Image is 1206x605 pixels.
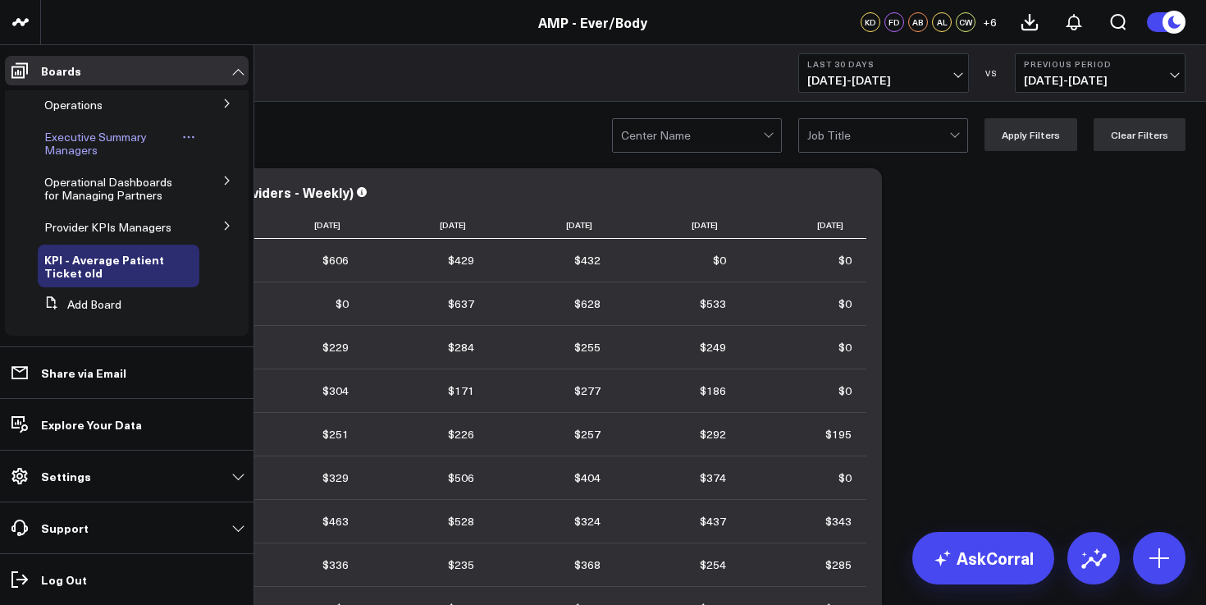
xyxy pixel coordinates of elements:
[1015,53,1185,93] button: Previous Period[DATE]-[DATE]
[700,339,726,355] div: $249
[574,470,601,486] div: $404
[44,174,172,203] span: Operational Dashboards for Managing Partners
[984,118,1077,151] button: Apply Filters
[700,296,726,312] div: $533
[336,296,349,312] div: $0
[448,383,474,399] div: $171
[538,13,647,31] a: AMP - Ever/Body
[807,74,960,87] span: [DATE] - [DATE]
[574,252,601,268] div: $432
[448,426,474,442] div: $226
[44,251,164,281] span: KPI - Average Patient Ticket old
[448,252,474,268] div: $429
[44,176,185,202] a: Operational Dashboards for Managing Partners
[983,16,997,28] span: + 6
[574,339,601,355] div: $255
[322,339,349,355] div: $229
[322,470,349,486] div: $329
[448,296,474,312] div: $637
[713,252,726,268] div: $0
[41,418,142,431] p: Explore Your Data
[825,513,852,529] div: $343
[489,212,614,239] th: [DATE]
[574,513,601,529] div: $324
[838,296,852,312] div: $0
[908,12,928,32] div: AB
[1024,74,1176,87] span: [DATE] - [DATE]
[861,12,880,32] div: KD
[956,12,975,32] div: CW
[825,426,852,442] div: $195
[884,12,904,32] div: FD
[700,470,726,486] div: $374
[44,221,171,234] a: Provider KPIs Managers
[574,296,601,312] div: $628
[838,252,852,268] div: $0
[1024,59,1176,69] b: Previous Period
[41,573,87,586] p: Log Out
[322,557,349,573] div: $336
[807,59,960,69] b: Last 30 Days
[322,513,349,529] div: $463
[41,521,89,534] p: Support
[41,64,81,77] p: Boards
[448,470,474,486] div: $506
[700,426,726,442] div: $292
[980,12,999,32] button: +6
[574,557,601,573] div: $368
[574,426,601,442] div: $257
[838,470,852,486] div: $0
[5,565,249,594] a: Log Out
[322,426,349,442] div: $251
[41,366,126,379] p: Share via Email
[238,212,363,239] th: [DATE]
[912,532,1054,584] a: AskCorral
[448,339,474,355] div: $284
[44,219,171,235] span: Provider KPIs Managers
[448,513,474,529] div: $528
[44,97,103,112] span: Operations
[838,383,852,399] div: $0
[44,99,103,112] a: Operations
[41,470,91,483] p: Settings
[44,131,179,157] a: Executive Summary Managers
[44,129,147,158] span: Executive Summary Managers
[838,339,852,355] div: $0
[977,68,1007,78] div: VS
[44,253,180,279] a: KPI - Average Patient Ticket old
[700,557,726,573] div: $254
[741,212,866,239] th: [DATE]
[825,557,852,573] div: $285
[932,12,952,32] div: AL
[322,383,349,399] div: $304
[448,557,474,573] div: $235
[38,290,121,319] button: Add Board
[615,212,741,239] th: [DATE]
[574,383,601,399] div: $277
[1094,118,1185,151] button: Clear Filters
[700,513,726,529] div: $437
[798,53,969,93] button: Last 30 Days[DATE]-[DATE]
[363,212,489,239] th: [DATE]
[700,383,726,399] div: $186
[322,252,349,268] div: $606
